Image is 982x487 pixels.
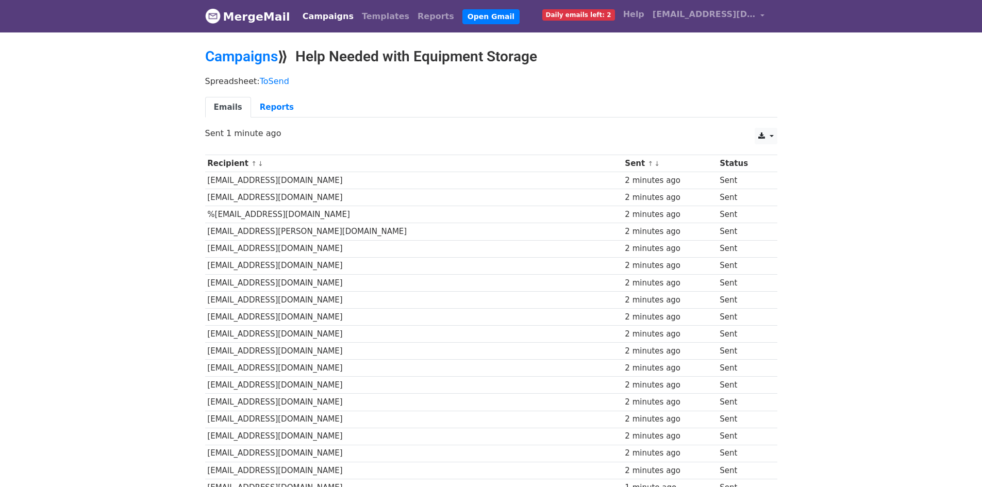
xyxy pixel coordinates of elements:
div: 2 minutes ago [625,362,714,374]
a: Open Gmail [462,9,520,24]
td: [EMAIL_ADDRESS][DOMAIN_NAME] [205,343,623,360]
a: Campaigns [205,48,278,65]
td: Sent [717,326,769,343]
a: Templates [358,6,413,27]
div: 2 minutes ago [625,465,714,477]
h2: ⟫ Help Needed with Equipment Storage [205,48,777,65]
td: [EMAIL_ADDRESS][DOMAIN_NAME] [205,377,623,394]
td: Sent [717,394,769,411]
div: 2 minutes ago [625,209,714,221]
td: [EMAIL_ADDRESS][PERSON_NAME][DOMAIN_NAME] [205,223,623,240]
td: [EMAIL_ADDRESS][DOMAIN_NAME] [205,189,623,206]
div: 2 minutes ago [625,345,714,357]
td: Sent [717,343,769,360]
td: Sent [717,360,769,377]
td: [EMAIL_ADDRESS][DOMAIN_NAME] [205,274,623,291]
td: [EMAIL_ADDRESS][DOMAIN_NAME] [205,291,623,308]
div: 2 minutes ago [625,311,714,323]
td: [EMAIL_ADDRESS][DOMAIN_NAME] [205,326,623,343]
div: 2 minutes ago [625,396,714,408]
span: [EMAIL_ADDRESS][DOMAIN_NAME] [653,8,756,21]
div: 2 minutes ago [625,430,714,442]
td: Sent [717,189,769,206]
td: [EMAIL_ADDRESS][DOMAIN_NAME] [205,257,623,274]
a: ToSend [260,76,289,86]
div: 2 minutes ago [625,175,714,187]
a: Help [619,4,648,25]
td: [EMAIL_ADDRESS][DOMAIN_NAME] [205,462,623,479]
div: 2 minutes ago [625,226,714,238]
div: 2 minutes ago [625,328,714,340]
td: [EMAIL_ADDRESS][DOMAIN_NAME] [205,172,623,189]
div: 2 minutes ago [625,192,714,204]
div: 2 minutes ago [625,447,714,459]
td: Sent [717,206,769,223]
a: Emails [205,97,251,118]
th: Sent [623,155,718,172]
th: Recipient [205,155,623,172]
a: Campaigns [298,6,358,27]
div: 2 minutes ago [625,260,714,272]
a: Reports [251,97,303,118]
a: MergeMail [205,6,290,27]
span: Daily emails left: 2 [542,9,615,21]
td: Sent [717,428,769,445]
td: Sent [717,411,769,428]
div: 2 minutes ago [625,243,714,255]
td: Sent [717,274,769,291]
a: ↓ [258,160,263,167]
td: Sent [717,240,769,257]
div: 2 minutes ago [625,294,714,306]
td: Sent [717,172,769,189]
img: MergeMail logo [205,8,221,24]
td: [EMAIL_ADDRESS][DOMAIN_NAME] [205,394,623,411]
td: Sent [717,377,769,394]
p: Spreadsheet: [205,76,777,87]
td: [EMAIL_ADDRESS][DOMAIN_NAME] [205,308,623,325]
td: [EMAIL_ADDRESS][DOMAIN_NAME] [205,445,623,462]
a: Reports [413,6,458,27]
td: [EMAIL_ADDRESS][DOMAIN_NAME] [205,428,623,445]
td: Sent [717,257,769,274]
td: Sent [717,223,769,240]
a: ↓ [654,160,660,167]
a: [EMAIL_ADDRESS][DOMAIN_NAME] [648,4,769,28]
td: [EMAIL_ADDRESS][DOMAIN_NAME] [205,360,623,377]
th: Status [717,155,769,172]
td: Sent [717,462,769,479]
td: Sent [717,291,769,308]
a: Daily emails left: 2 [538,4,619,25]
a: ↑ [251,160,257,167]
div: 2 minutes ago [625,379,714,391]
div: 2 minutes ago [625,413,714,425]
td: %[EMAIL_ADDRESS][DOMAIN_NAME] [205,206,623,223]
a: ↑ [647,160,653,167]
div: 2 minutes ago [625,277,714,289]
td: [EMAIL_ADDRESS][DOMAIN_NAME] [205,240,623,257]
td: [EMAIL_ADDRESS][DOMAIN_NAME] [205,411,623,428]
p: Sent 1 minute ago [205,128,777,139]
td: Sent [717,445,769,462]
td: Sent [717,308,769,325]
